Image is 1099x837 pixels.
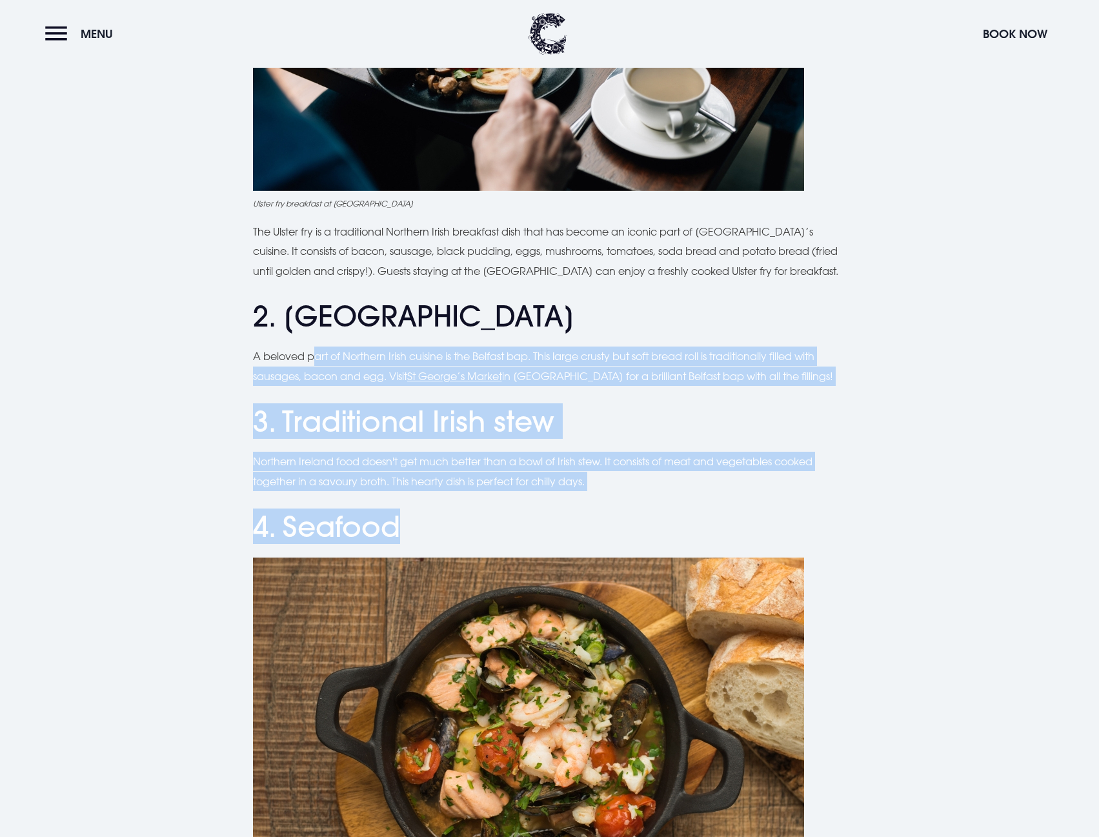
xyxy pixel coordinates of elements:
[253,222,847,281] p: The Ulster fry is a traditional Northern Irish breakfast dish that has become an iconic part of [...
[976,20,1054,48] button: Book Now
[253,347,847,386] p: A beloved part of Northern Irish cuisine is the Belfast bap. This large crusty but soft bread rol...
[253,197,847,209] figcaption: Ulster fry breakfast at [GEOGRAPHIC_DATA]
[45,20,119,48] button: Menu
[253,510,847,544] h2: 4. Seafood
[81,26,113,41] span: Menu
[253,452,847,491] p: Northern Ireland food doesn't get much better than a bowl of Irish stew. It consists of meat and ...
[407,370,502,383] a: St George’s Market
[253,405,847,439] h2: 3. Traditional Irish stew
[529,13,567,55] img: Clandeboye Lodge
[253,299,847,334] h2: 2. [GEOGRAPHIC_DATA]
